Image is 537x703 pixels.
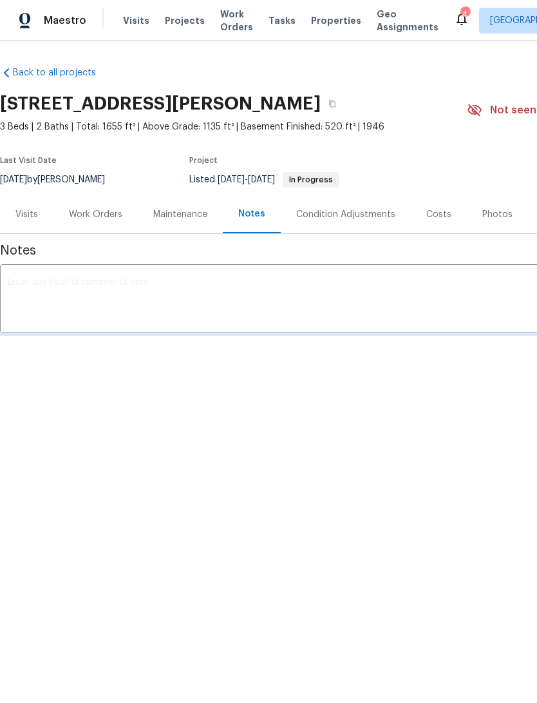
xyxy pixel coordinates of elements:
div: Maintenance [153,208,207,221]
div: Visits [15,208,38,221]
span: Tasks [268,16,296,25]
button: Copy Address [321,92,344,115]
span: Project [189,157,218,164]
div: Photos [482,208,513,221]
span: - [218,175,275,184]
div: Work Orders [69,208,122,221]
span: In Progress [284,176,338,184]
span: [DATE] [248,175,275,184]
span: Listed [189,175,339,184]
span: Visits [123,14,149,27]
span: [DATE] [218,175,245,184]
span: Properties [311,14,361,27]
div: Condition Adjustments [296,208,395,221]
div: Notes [238,207,265,220]
span: Geo Assignments [377,8,438,34]
span: Projects [165,14,205,27]
span: Maestro [44,14,86,27]
div: 4 [460,8,469,21]
div: Costs [426,208,451,221]
span: Work Orders [220,8,253,34]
